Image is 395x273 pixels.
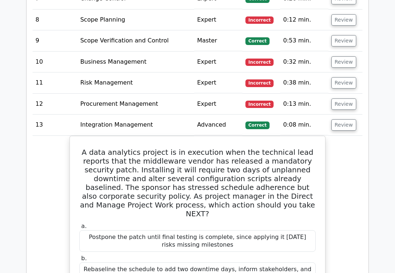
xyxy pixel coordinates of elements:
[33,94,77,115] td: 12
[194,72,242,93] td: Expert
[245,101,274,108] span: Incorrect
[245,59,274,66] span: Incorrect
[194,115,242,135] td: Advanced
[33,52,77,72] td: 10
[194,52,242,72] td: Expert
[331,56,356,68] button: Review
[245,121,269,129] span: Correct
[33,115,77,135] td: 13
[77,30,194,51] td: Scope Verification and Control
[280,10,328,30] td: 0:12 min.
[79,230,316,252] div: Postpone the patch until final testing is complete, since applying it [DATE] risks missing milest...
[245,79,274,87] span: Incorrect
[245,16,274,24] span: Incorrect
[331,14,356,26] button: Review
[33,30,77,51] td: 9
[280,94,328,115] td: 0:13 min.
[79,148,316,218] h5: A data analytics project is in execution when the technical lead reports that the middleware vend...
[331,119,356,131] button: Review
[194,10,242,30] td: Expert
[194,94,242,115] td: Expert
[81,255,87,262] span: b.
[33,10,77,30] td: 8
[280,30,328,51] td: 0:53 min.
[77,115,194,135] td: Integration Management
[77,52,194,72] td: Business Management
[331,77,356,89] button: Review
[280,72,328,93] td: 0:38 min.
[77,72,194,93] td: Risk Management
[331,35,356,46] button: Review
[245,37,269,45] span: Correct
[81,222,87,229] span: a.
[280,52,328,72] td: 0:32 min.
[77,94,194,115] td: Procurement Management
[331,98,356,110] button: Review
[33,72,77,93] td: 11
[194,30,242,51] td: Master
[77,10,194,30] td: Scope Planning
[280,115,328,135] td: 0:08 min.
